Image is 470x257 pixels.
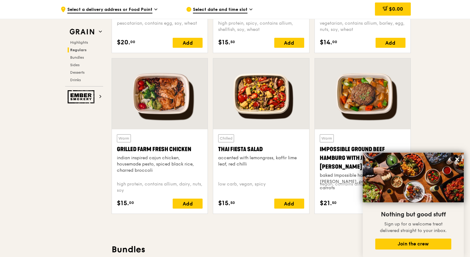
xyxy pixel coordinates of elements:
[218,38,230,47] span: $15.
[68,26,96,37] img: Grain web logo
[70,55,84,60] span: Bundles
[230,200,235,205] span: 50
[117,181,203,194] div: high protein, contains allium, dairy, nuts, soy
[218,181,304,194] div: low carb, vegan, spicy
[380,221,447,233] span: Sign up for a welcome treat delivered straight to your inbox.
[320,20,405,33] div: vegetarian, contains allium, barley, egg, nuts, soy, wheat
[389,6,403,12] span: $0.00
[117,145,203,154] div: Grilled Farm Fresh Chicken
[70,78,81,82] span: Drinks
[320,145,405,171] div: Impossible Ground Beef Hamburg with Japanese [PERSON_NAME]
[376,38,405,48] div: Add
[320,38,332,47] span: $14.
[452,154,462,164] button: Close
[117,134,131,142] div: Warm
[173,199,203,209] div: Add
[320,181,405,194] div: vegan, contains allium, soy, wheat
[218,20,304,33] div: high protein, spicy, contains allium, shellfish, soy, wheat
[70,40,88,45] span: Highlights
[130,39,135,44] span: 00
[67,7,152,13] span: Select a delivery address or Food Point
[230,39,235,44] span: 50
[117,38,130,47] span: $20.
[363,153,464,202] img: DSC07876-Edit02-Large.jpeg
[117,199,129,208] span: $15.
[129,200,134,205] span: 00
[274,199,304,209] div: Add
[375,239,451,250] button: Join the crew
[117,155,203,174] div: indian inspired cajun chicken, housemade pesto, spiced black rice, charred broccoli
[320,172,405,191] div: baked Impossible hamburg, Japanese [PERSON_NAME], poached okra and carrots
[70,48,87,52] span: Regulars
[112,244,411,255] h3: Bundles
[332,39,337,44] span: 00
[218,155,304,167] div: accented with lemongrass, kaffir lime leaf, red chilli
[68,90,96,103] img: Ember Smokery web logo
[70,63,79,67] span: Sides
[193,7,247,13] span: Select date and time slot
[320,134,334,142] div: Warm
[274,38,304,48] div: Add
[173,38,203,48] div: Add
[381,211,446,218] span: Nothing but good stuff
[332,200,337,205] span: 50
[218,134,234,142] div: Chilled
[117,20,203,33] div: pescatarian, contains egg, soy, wheat
[218,145,304,154] div: Thai Fiesta Salad
[320,199,332,208] span: $21.
[218,199,230,208] span: $15.
[70,70,84,75] span: Desserts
